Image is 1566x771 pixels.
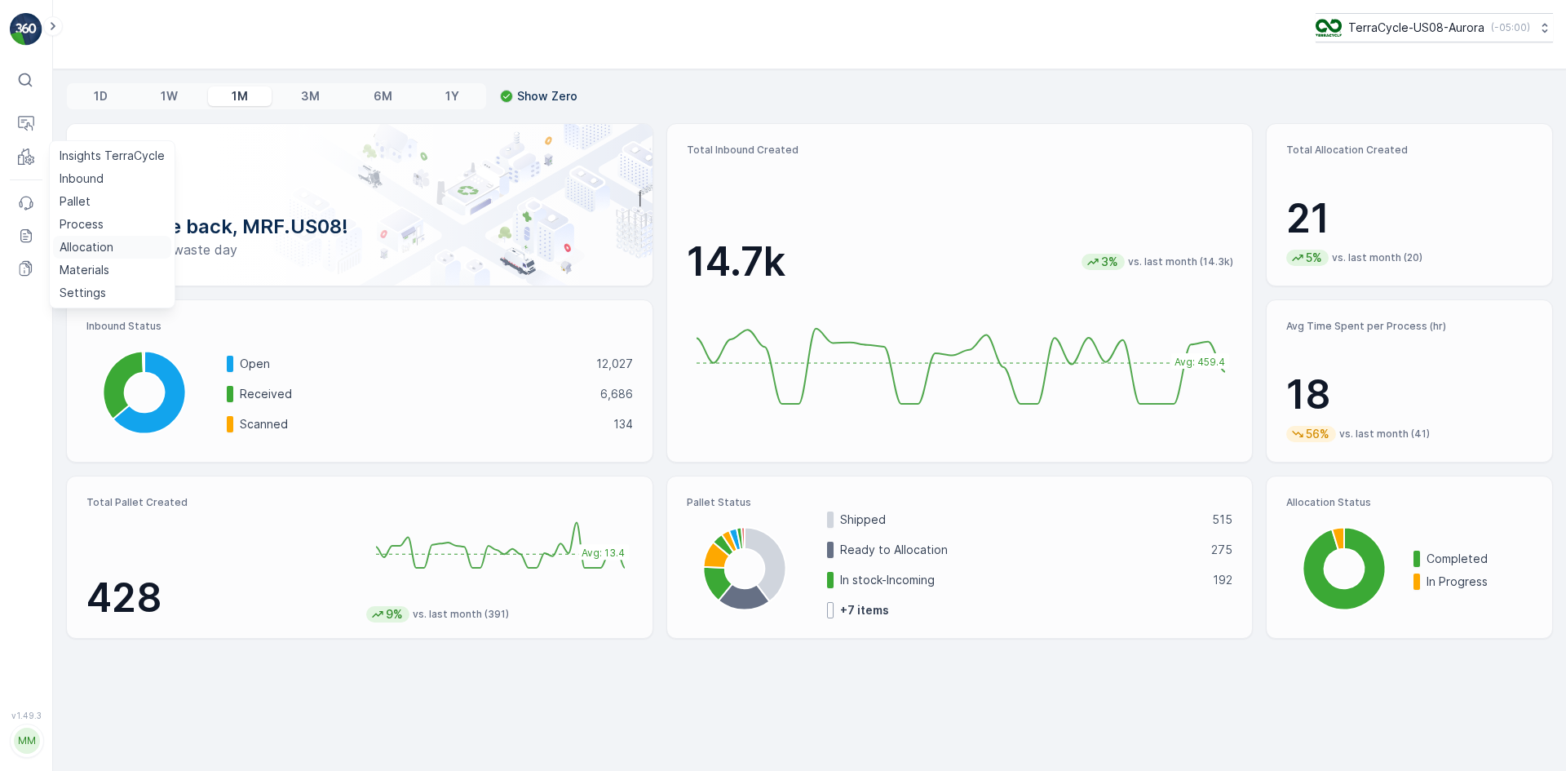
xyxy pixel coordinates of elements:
[384,606,405,623] p: 9%
[86,574,353,623] p: 428
[687,144,1233,157] p: Total Inbound Created
[93,240,626,259] p: Have a zero-waste day
[1286,194,1533,243] p: 21
[840,542,1201,558] p: Ready to Allocation
[1332,251,1422,264] p: vs. last month (20)
[232,88,248,104] p: 1M
[600,386,633,402] p: 6,686
[1286,320,1533,333] p: Avg Time Spent per Process (hr)
[840,512,1202,528] p: Shipped
[161,88,178,104] p: 1W
[840,602,889,618] p: + 7 items
[1304,250,1324,266] p: 5%
[687,237,785,286] p: 14.7k
[10,724,42,758] button: MM
[596,356,633,372] p: 12,027
[1211,542,1232,558] p: 275
[1304,426,1331,442] p: 56%
[687,496,1233,509] p: Pallet Status
[94,88,108,104] p: 1D
[86,496,353,509] p: Total Pallet Created
[86,320,633,333] p: Inbound Status
[1286,144,1533,157] p: Total Allocation Created
[1316,13,1553,42] button: TerraCycle-US08-Aurora(-05:00)
[1212,512,1232,528] p: 515
[1339,428,1430,441] p: vs. last month (41)
[301,88,320,104] p: 3M
[93,214,626,240] p: Welcome back, MRF.US08!
[1286,370,1533,419] p: 18
[1348,20,1484,36] p: TerraCycle-US08-Aurora
[240,386,590,402] p: Received
[413,608,509,621] p: vs. last month (391)
[374,88,392,104] p: 6M
[1286,496,1533,509] p: Allocation Status
[517,88,577,104] p: Show Zero
[1128,255,1233,268] p: vs. last month (14.3k)
[10,13,42,46] img: logo
[240,416,603,432] p: Scanned
[10,711,42,720] span: v 1.49.3
[1491,21,1530,34] p: ( -05:00 )
[840,572,1203,588] p: In stock-Incoming
[1316,19,1342,37] img: image_ci7OI47.png
[240,356,586,372] p: Open
[445,88,459,104] p: 1Y
[1213,572,1232,588] p: 192
[1099,254,1120,270] p: 3%
[14,728,40,754] div: MM
[1427,551,1533,567] p: Completed
[1427,574,1533,590] p: In Progress
[613,416,633,432] p: 134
